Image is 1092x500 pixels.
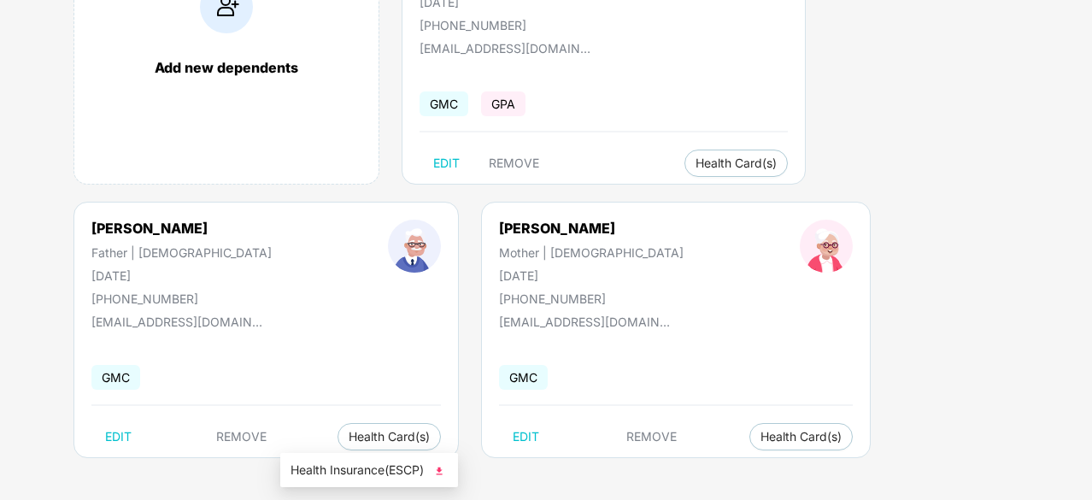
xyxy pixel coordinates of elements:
span: Health Insurance(ESCP) [291,461,448,479]
span: REMOVE [489,156,539,170]
div: Father | [DEMOGRAPHIC_DATA] [91,245,272,260]
button: Health Card(s) [749,423,853,450]
button: Health Card(s) [684,150,788,177]
img: svg+xml;base64,PHN2ZyB4bWxucz0iaHR0cDovL3d3dy53My5vcmcvMjAwMC9zdmciIHhtbG5zOnhsaW5rPSJodHRwOi8vd3... [431,462,448,479]
div: [DATE] [91,268,272,283]
div: [PHONE_NUMBER] [420,18,619,32]
button: REMOVE [203,423,280,450]
div: [PERSON_NAME] [499,220,684,237]
div: Mother | [DEMOGRAPHIC_DATA] [499,245,684,260]
div: [PHONE_NUMBER] [91,291,272,306]
button: REMOVE [475,150,553,177]
span: Health Card(s) [760,432,842,441]
button: REMOVE [613,423,690,450]
img: profileImage [388,220,441,273]
span: GPA [481,91,525,116]
span: GMC [420,91,468,116]
div: [PHONE_NUMBER] [499,291,684,306]
span: EDIT [513,430,539,444]
div: [EMAIL_ADDRESS][DOMAIN_NAME] [499,315,670,329]
div: [DATE] [499,268,684,283]
button: EDIT [499,423,553,450]
span: Health Card(s) [349,432,430,441]
span: EDIT [105,430,132,444]
span: EDIT [433,156,460,170]
button: EDIT [91,423,145,450]
div: [EMAIL_ADDRESS][DOMAIN_NAME] [420,41,590,56]
span: REMOVE [626,430,677,444]
div: [EMAIL_ADDRESS][DOMAIN_NAME] [91,315,262,329]
span: GMC [91,365,140,390]
span: Health Card(s) [696,159,777,168]
button: Health Card(s) [338,423,441,450]
span: GMC [499,365,548,390]
div: Add new dependents [91,59,361,76]
img: profileImage [800,220,853,273]
span: REMOVE [216,430,267,444]
button: EDIT [420,150,473,177]
div: [PERSON_NAME] [91,220,272,237]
